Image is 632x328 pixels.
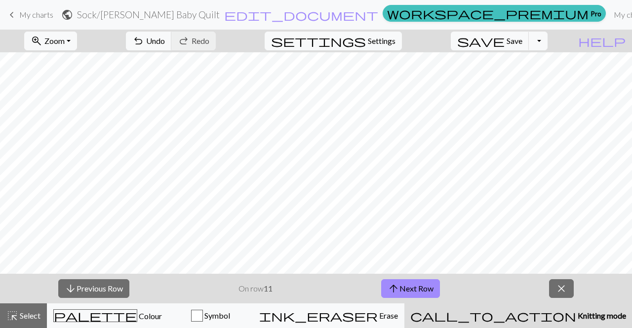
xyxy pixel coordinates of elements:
span: Colour [137,311,162,321]
p: On row [238,283,273,294]
button: SettingsSettings [265,32,402,50]
button: Save [451,32,529,50]
span: help [578,34,626,48]
span: Settings [368,35,395,47]
span: Symbol [203,311,230,320]
span: undo [132,34,144,48]
span: close [555,282,567,295]
span: workspace_premium [387,6,589,20]
span: edit_document [224,8,378,22]
span: settings [271,34,366,48]
strong: 11 [264,284,273,293]
span: public [61,8,73,22]
span: Zoom [44,36,65,45]
button: Erase [253,303,404,328]
span: palette [54,309,137,323]
button: Symbol [168,303,253,328]
span: keyboard_arrow_left [6,8,18,22]
a: My charts [6,6,53,23]
span: zoom_in [31,34,42,48]
button: Colour [47,303,168,328]
span: highlight_alt [6,309,18,323]
span: Erase [378,311,398,320]
span: Select [18,311,40,320]
span: Save [507,36,522,45]
button: Knitting mode [404,303,632,328]
span: call_to_action [410,309,576,323]
button: Zoom [24,32,77,50]
span: ink_eraser [259,309,378,323]
button: Undo [126,32,172,50]
span: Knitting mode [576,311,626,320]
span: arrow_upward [388,282,399,295]
i: Settings [271,35,366,47]
span: arrow_downward [65,282,77,295]
button: Next Row [381,279,440,298]
span: Undo [146,36,165,45]
span: My charts [19,10,53,19]
h2: Sock / [PERSON_NAME] Baby Quilt [77,9,220,20]
a: Pro [383,5,606,22]
button: Previous Row [58,279,129,298]
span: save [457,34,505,48]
